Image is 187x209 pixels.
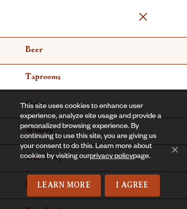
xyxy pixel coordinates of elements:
[25,46,43,53] span: Beer
[27,174,101,196] a: Learn More
[25,73,61,80] span: Taprooms
[105,174,160,196] a: I Agree
[138,7,148,28] a: Menu
[90,153,133,161] a: privacy policy
[20,102,167,174] div: This site uses cookies to enhance user experience, analyze site usage and provide a personalized ...
[169,144,179,154] span: No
